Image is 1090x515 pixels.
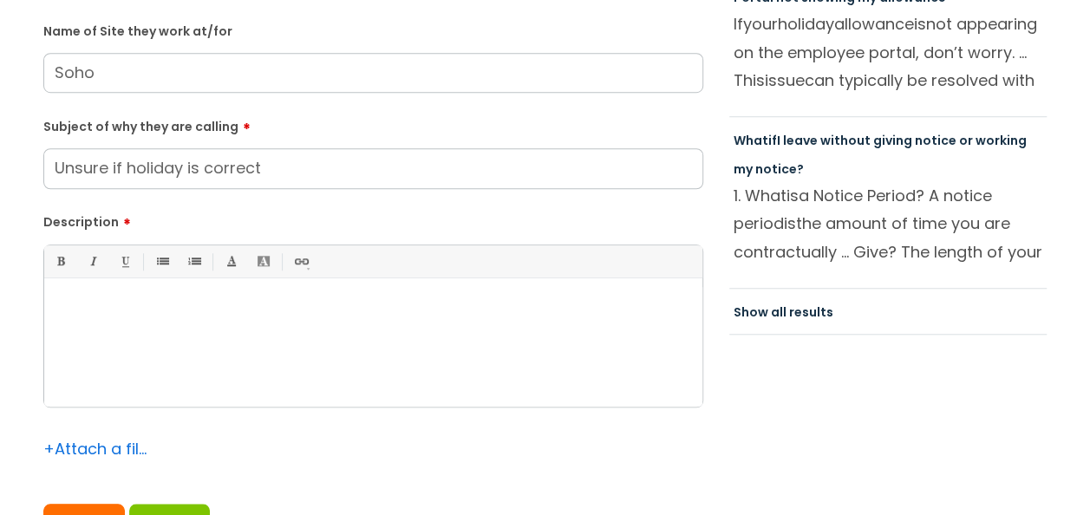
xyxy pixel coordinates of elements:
label: Name of Site they work at/for [43,21,703,39]
a: Underline(Ctrl-U) [114,251,135,272]
a: Back Color [252,251,274,272]
p: your allowance not appearing on the employee portal, don’t worry. ... This can typically be resol... [733,10,1043,94]
span: issue [764,69,804,91]
a: Link [290,251,311,272]
a: Show all results [733,303,832,321]
span: is [913,13,925,35]
span: is [783,212,795,234]
a: WhatifI leave without giving notice or working my notice? [733,132,1026,177]
span: is [786,185,798,206]
span: If [733,13,742,35]
span: holiday [777,13,833,35]
label: Subject of why they are calling [43,114,703,134]
a: Italic (Ctrl-I) [82,251,103,272]
div: Attach a file [43,435,147,463]
a: Bold (Ctrl-B) [49,251,71,272]
a: Font Color [220,251,242,272]
a: • Unordered List (Ctrl-Shift-7) [151,251,173,272]
span: if [767,132,776,149]
a: 1. Ordered List (Ctrl-Shift-8) [183,251,205,272]
p: 1. What a Notice Period? A notice period the amount of time you are contractually ... Give? The l... [733,182,1043,265]
label: Description [43,209,703,230]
